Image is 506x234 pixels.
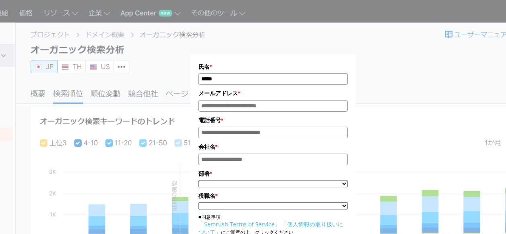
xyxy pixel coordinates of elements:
label: 電話番号 [198,116,348,125]
label: 会社名 [198,142,348,151]
label: 部署 [198,169,348,178]
label: メールアドレス [198,89,348,98]
label: 氏名 [198,62,348,71]
label: 役職名 [198,191,348,200]
a: 「Semrush Terms of Service」 [198,220,280,228]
